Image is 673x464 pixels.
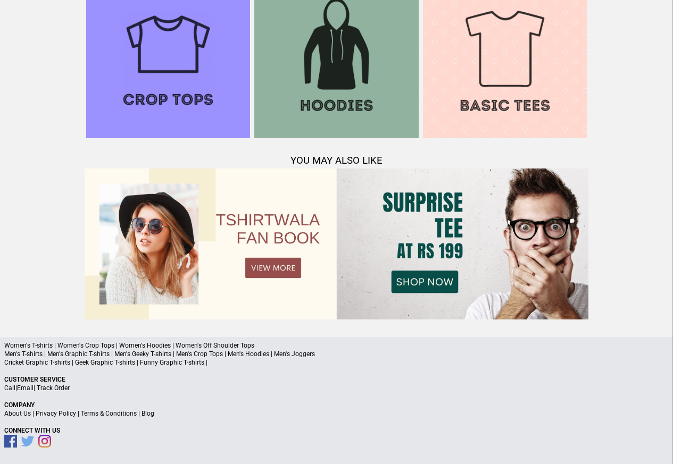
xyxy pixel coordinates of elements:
[4,358,669,367] p: Cricket Graphic T-shirts | Geek Graphic T-shirts | Funny Graphic T-shirts |
[4,401,669,409] p: Company
[290,155,383,166] span: YOU MAY ALSO LIKE
[4,384,669,392] p: | |
[4,426,669,435] p: Connect With Us
[4,409,669,418] p: | | |
[81,410,137,417] a: Terms & Conditions
[4,375,669,384] p: Customer Service
[142,410,154,417] a: Blog
[17,384,34,392] a: Email
[4,384,15,392] a: Call
[4,350,669,358] p: Men's T-shirts | Men's Graphic T-shirts | Men's Geeky T-shirts | Men's Crop Tops | Men's Hoodies ...
[37,384,70,392] a: Track Order
[4,410,31,417] a: About Us
[36,410,76,417] a: Privacy Policy
[4,341,669,350] p: Women's T-shirts | Women's Crop Tops | Women's Hoodies | Women's Off Shoulder Tops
